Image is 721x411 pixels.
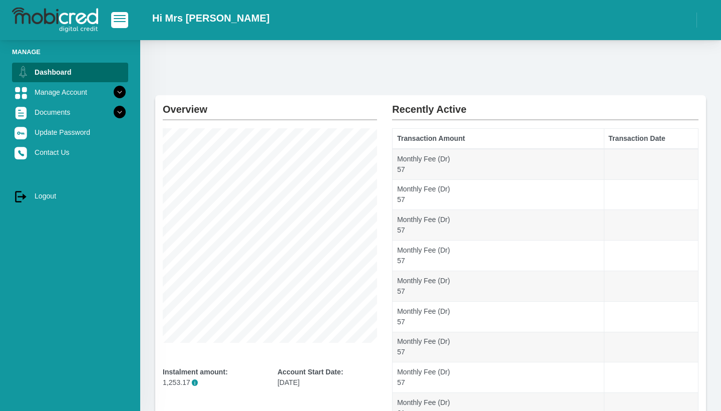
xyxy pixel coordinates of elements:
th: Transaction Date [604,129,698,149]
a: Contact Us [12,143,128,162]
li: Manage [12,47,128,57]
b: Account Start Date: [277,368,343,376]
a: Update Password [12,123,128,142]
td: Monthly Fee (Dr) 57 [393,301,604,332]
h2: Overview [163,95,377,115]
a: Manage Account [12,83,128,102]
a: Dashboard [12,63,128,82]
td: Monthly Fee (Dr) 57 [393,332,604,362]
th: Transaction Amount [393,129,604,149]
b: Instalment amount: [163,368,228,376]
td: Monthly Fee (Dr) 57 [393,362,604,393]
td: Monthly Fee (Dr) 57 [393,179,604,210]
div: [DATE] [277,367,377,388]
p: 1,253.17 [163,377,262,388]
h2: Recently Active [392,95,698,115]
img: logo-mobicred.svg [12,8,98,33]
a: Logout [12,186,128,205]
h2: Hi Mrs [PERSON_NAME] [152,12,269,24]
span: i [192,379,198,386]
td: Monthly Fee (Dr) 57 [393,241,604,271]
a: Documents [12,103,128,122]
td: Monthly Fee (Dr) 57 [393,149,604,179]
td: Monthly Fee (Dr) 57 [393,210,604,241]
td: Monthly Fee (Dr) 57 [393,271,604,301]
